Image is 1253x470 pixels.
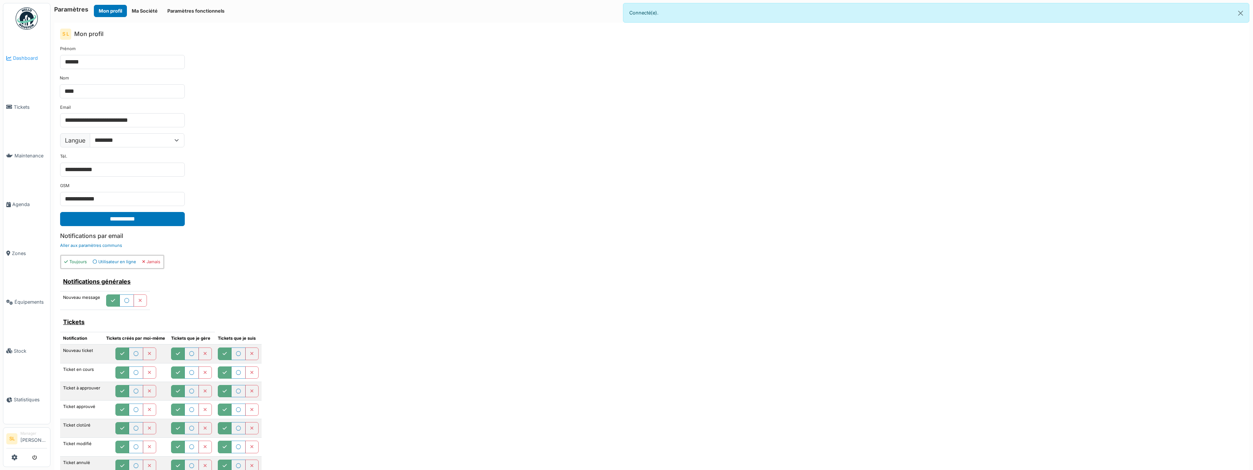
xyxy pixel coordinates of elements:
[103,332,168,345] th: Tickets créés par moi-même
[60,133,90,147] label: Langue
[60,104,71,111] label: Email
[168,332,215,345] th: Tickets que je gère
[142,259,160,265] div: Jamais
[3,131,50,180] a: Maintenance
[20,431,47,436] div: Manager
[60,438,103,456] td: Ticket modifié
[60,183,69,189] label: GSM
[3,82,50,131] a: Tickets
[163,5,229,17] button: Paramètres fonctionnels
[623,3,1250,23] div: Connecté(e).
[94,5,127,17] button: Mon profil
[60,75,69,81] label: Nom
[20,431,47,447] li: [PERSON_NAME]
[54,6,88,13] h6: Paramètres
[3,375,50,424] a: Statistiques
[12,201,47,208] span: Agenda
[60,345,103,363] td: Nouveau ticket
[3,278,50,326] a: Équipements
[14,152,47,159] span: Maintenance
[12,250,47,257] span: Zones
[60,419,103,438] td: Ticket clotûré
[60,363,103,382] td: Ticket en cours
[1232,3,1249,23] button: Close
[93,259,136,265] div: Utilisateur en ligne
[60,153,67,160] label: Tél.
[60,400,103,419] td: Ticket approuvé
[13,55,47,62] span: Dashboard
[60,243,122,248] a: Aller aux paramètres communs
[74,30,104,37] h6: Mon profil
[60,382,103,400] td: Ticket à approuver
[60,232,1243,239] h6: Notifications par email
[64,259,87,265] div: Toujours
[14,298,47,306] span: Équipements
[63,294,100,301] label: Nouveau message
[63,278,147,285] h6: Notifications générales
[60,46,76,52] label: Prénom
[3,326,50,375] a: Stock
[63,319,212,326] h6: Tickets
[3,180,50,229] a: Agenda
[14,396,47,403] span: Statistiques
[14,347,47,355] span: Stock
[127,5,163,17] button: Ma Société
[14,104,47,111] span: Tickets
[60,29,71,40] div: S L
[3,229,50,278] a: Zones
[16,7,38,30] img: Badge_color-CXgf-gQk.svg
[6,433,17,444] li: SL
[6,431,47,448] a: SL Manager[PERSON_NAME]
[60,332,103,345] th: Notification
[215,332,262,345] th: Tickets que je suis
[3,34,50,82] a: Dashboard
